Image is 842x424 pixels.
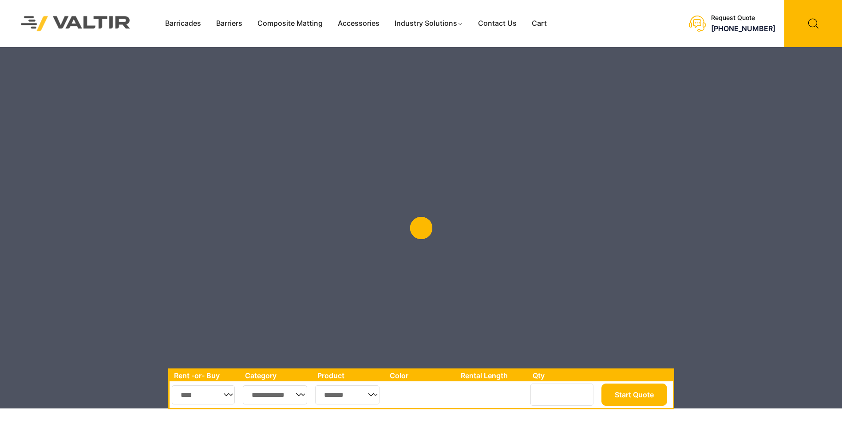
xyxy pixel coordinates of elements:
th: Rent -or- Buy [170,370,241,381]
th: Product [313,370,385,381]
a: Accessories [330,17,387,30]
th: Color [385,370,457,381]
a: [PHONE_NUMBER] [711,24,775,33]
a: Industry Solutions [387,17,471,30]
div: Request Quote [711,14,775,22]
a: Contact Us [470,17,524,30]
th: Category [241,370,313,381]
th: Rental Length [456,370,528,381]
th: Qty [528,370,599,381]
a: Barriers [209,17,250,30]
button: Start Quote [601,384,667,406]
a: Composite Matting [250,17,330,30]
a: Cart [524,17,554,30]
img: Valtir Rentals [9,4,142,42]
a: Barricades [158,17,209,30]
